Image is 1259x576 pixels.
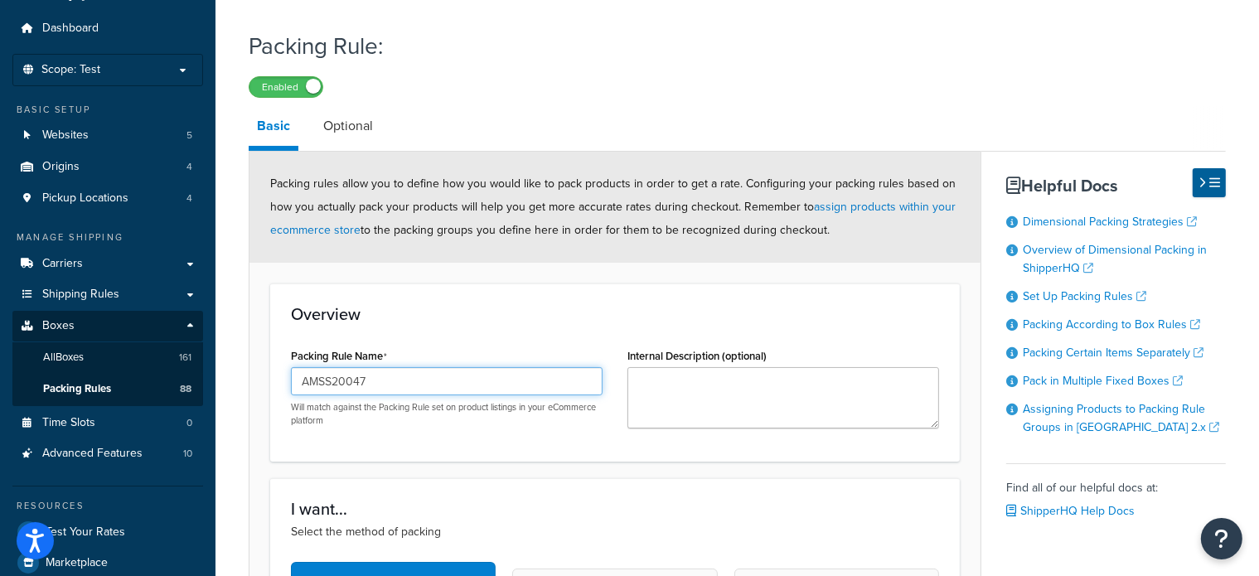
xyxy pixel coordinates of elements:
[12,374,203,404] li: Packing Rules
[186,160,192,174] span: 4
[43,382,111,396] span: Packing Rules
[12,311,203,341] a: Boxes
[186,416,192,430] span: 0
[12,517,203,547] a: Test Your Rates
[291,401,603,427] p: Will match against the Packing Rule set on product listings in your eCommerce platform
[42,128,89,143] span: Websites
[43,351,84,365] span: All Boxes
[12,13,203,44] a: Dashboard
[42,447,143,461] span: Advanced Features
[42,160,80,174] span: Origins
[1023,213,1197,230] a: Dimensional Packing Strategies
[12,279,203,310] a: Shipping Rules
[46,556,108,570] span: Marketplace
[12,183,203,214] li: Pickup Locations
[12,120,203,151] li: Websites
[1023,288,1146,305] a: Set Up Packing Rules
[186,191,192,206] span: 4
[291,500,939,518] h3: I want...
[183,447,192,461] span: 10
[12,438,203,469] li: Advanced Features
[12,152,203,182] li: Origins
[12,499,203,513] div: Resources
[1201,518,1242,559] button: Open Resource Center
[1023,344,1203,361] a: Packing Certain Items Separately
[291,305,939,323] h3: Overview
[42,319,75,333] span: Boxes
[249,106,298,151] a: Basic
[249,30,1205,62] h1: Packing Rule:
[627,350,767,362] label: Internal Description (optional)
[42,22,99,36] span: Dashboard
[179,351,191,365] span: 161
[12,438,203,469] a: Advanced Features10
[12,103,203,117] div: Basic Setup
[12,230,203,244] div: Manage Shipping
[1006,502,1135,520] a: ShipperHQ Help Docs
[12,152,203,182] a: Origins4
[291,523,939,541] p: Select the method of packing
[12,183,203,214] a: Pickup Locations4
[12,408,203,438] a: Time Slots0
[1023,400,1219,436] a: Assigning Products to Packing Rule Groups in [GEOGRAPHIC_DATA] 2.x
[1023,316,1200,333] a: Packing According to Box Rules
[46,525,125,540] span: Test Your Rates
[315,106,381,146] a: Optional
[12,408,203,438] li: Time Slots
[180,382,191,396] span: 88
[12,249,203,279] a: Carriers
[1023,372,1183,390] a: Pack in Multiple Fixed Boxes
[1006,463,1226,523] div: Find all of our helpful docs at:
[1193,168,1226,197] button: Hide Help Docs
[291,350,387,363] label: Packing Rule Name
[12,374,203,404] a: Packing Rules88
[12,311,203,405] li: Boxes
[42,191,128,206] span: Pickup Locations
[186,128,192,143] span: 5
[12,342,203,373] a: AllBoxes161
[42,416,95,430] span: Time Slots
[12,120,203,151] a: Websites5
[1006,177,1226,195] h3: Helpful Docs
[42,288,119,302] span: Shipping Rules
[41,63,100,77] span: Scope: Test
[1023,241,1207,277] a: Overview of Dimensional Packing in ShipperHQ
[270,175,956,239] span: Packing rules allow you to define how you would like to pack products in order to get a rate. Con...
[42,257,83,271] span: Carriers
[249,77,322,97] label: Enabled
